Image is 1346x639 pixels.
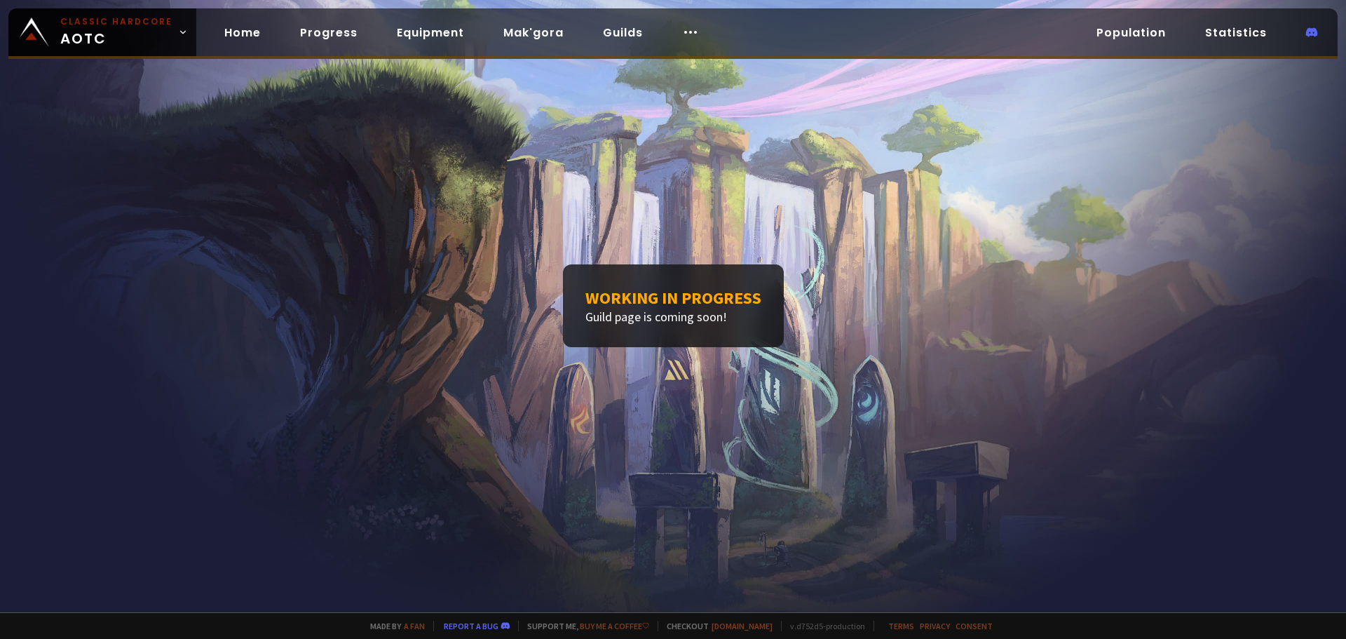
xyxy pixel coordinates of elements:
[518,621,649,631] span: Support me,
[563,264,784,347] div: Guild page is coming soon!
[1194,18,1278,47] a: Statistics
[8,8,196,56] a: Classic HardcoreAOTC
[444,621,498,631] a: Report a bug
[580,621,649,631] a: Buy me a coffee
[781,621,865,631] span: v. d752d5 - production
[956,621,993,631] a: Consent
[712,621,773,631] a: [DOMAIN_NAME]
[362,621,425,631] span: Made by
[920,621,950,631] a: Privacy
[60,15,172,49] span: AOTC
[592,18,654,47] a: Guilds
[585,287,761,309] h1: Working in progress
[888,621,914,631] a: Terms
[658,621,773,631] span: Checkout
[404,621,425,631] a: a fan
[1085,18,1177,47] a: Population
[60,15,172,28] small: Classic Hardcore
[492,18,575,47] a: Mak'gora
[289,18,369,47] a: Progress
[213,18,272,47] a: Home
[386,18,475,47] a: Equipment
